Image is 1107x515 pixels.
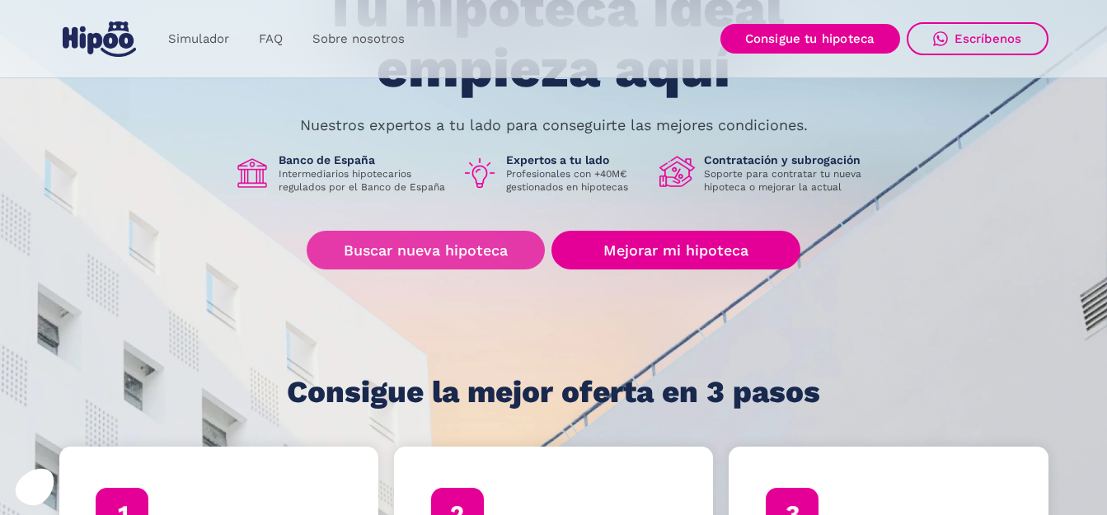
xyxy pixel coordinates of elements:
a: FAQ [244,23,298,55]
a: Consigue tu hipoteca [720,24,900,54]
h1: Consigue la mejor oferta en 3 pasos [287,376,820,409]
a: Simulador [153,23,244,55]
a: Sobre nosotros [298,23,420,55]
p: Soporte para contratar tu nueva hipoteca o mejorar la actual [704,167,874,194]
p: Nuestros expertos a tu lado para conseguirte las mejores condiciones. [300,119,808,132]
a: Escríbenos [907,22,1048,55]
h1: Banco de España [279,152,448,167]
div: Escríbenos [955,31,1022,46]
h1: Contratación y subrogación [704,152,874,167]
p: Intermediarios hipotecarios regulados por el Banco de España [279,167,448,194]
p: Profesionales con +40M€ gestionados en hipotecas [506,167,646,194]
a: Mejorar mi hipoteca [551,231,800,269]
a: Buscar nueva hipoteca [307,231,545,269]
a: home [59,15,140,63]
h1: Expertos a tu lado [506,152,646,167]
